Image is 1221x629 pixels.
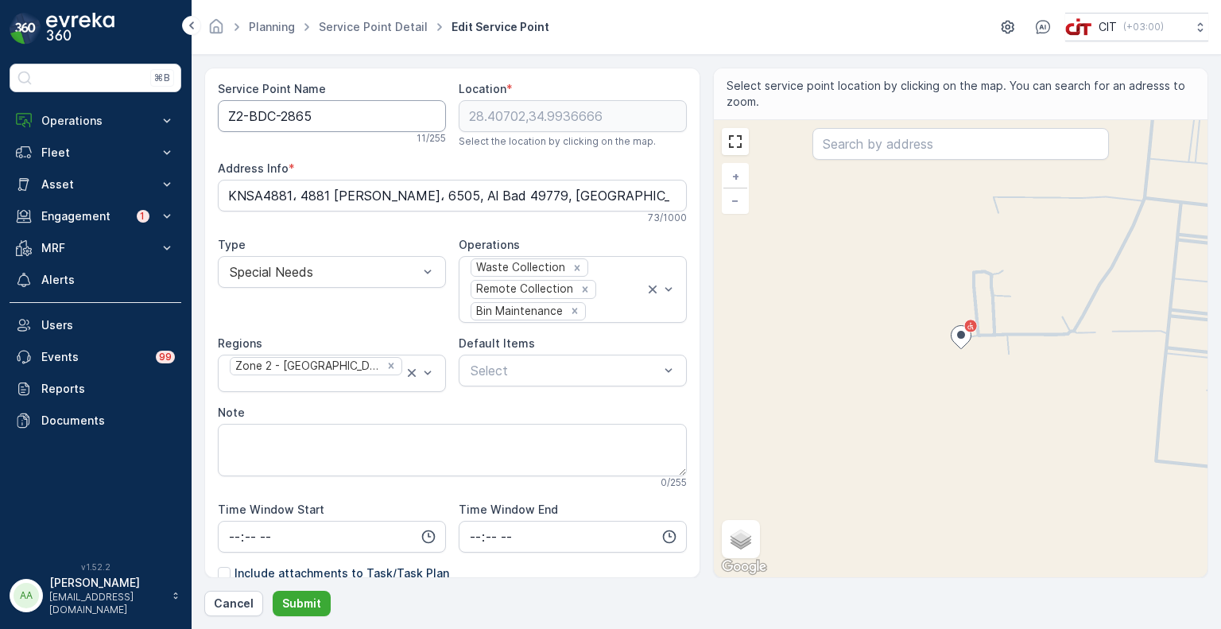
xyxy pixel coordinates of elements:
p: Submit [282,596,321,612]
div: Bin Maintenance [471,303,565,320]
p: 99 [159,351,172,363]
p: ( +03:00 ) [1123,21,1164,33]
img: logo_dark-DEwI_e13.png [46,13,114,45]
a: Events99 [10,341,181,373]
label: Operations [459,238,520,251]
a: Layers [723,522,758,557]
img: cit-logo_pOk6rL0.png [1065,18,1092,36]
button: Operations [10,105,181,137]
p: [PERSON_NAME] [49,575,164,591]
button: CIT(+03:00) [1065,13,1208,41]
p: Fleet [41,145,149,161]
span: Select service point location by clicking on the map. You can search for an adresss to zoom. [727,78,1196,110]
p: Events [41,349,146,365]
p: Reports [41,381,175,397]
span: − [731,193,739,207]
label: Type [218,238,246,251]
a: Homepage [207,24,225,37]
p: Documents [41,413,175,429]
a: Alerts [10,264,181,296]
label: Service Point Name [218,82,326,95]
img: Google [718,557,770,577]
p: 1 [140,210,146,223]
p: Users [41,317,175,333]
p: 0 / 255 [661,476,687,489]
a: Planning [249,20,295,33]
a: Reports [10,373,181,405]
img: logo [10,13,41,45]
div: Remove Waste Collection [568,261,586,275]
p: CIT [1099,19,1117,35]
a: Service Point Detail [319,20,428,33]
p: 73 / 1000 [648,212,687,224]
p: Operations [41,113,149,129]
span: Edit Service Point [448,19,552,35]
div: Remove Zone 2 - ALBADA-Area C [382,359,400,373]
label: Location [459,82,506,95]
label: Address Info [218,161,289,175]
p: Include attachments to Task/Task Plan [235,565,449,581]
p: Select [471,361,659,380]
div: Remove Bin Maintenance [566,304,583,318]
p: 11 / 255 [417,132,446,145]
div: Remote Collection [471,281,576,297]
a: Documents [10,405,181,437]
p: Cancel [214,596,254,612]
span: + [732,169,739,183]
p: Engagement [41,208,127,224]
input: Search by address [812,128,1109,160]
p: Asset [41,177,149,192]
p: MRF [41,240,149,256]
a: Users [10,309,181,341]
button: Engagement1 [10,200,181,232]
div: Zone 2 - [GEOGRAPHIC_DATA]-Area C [231,358,382,375]
label: Time Window End [459,503,558,516]
a: Open this area in Google Maps (opens a new window) [718,557,770,577]
label: Default Items [459,336,535,350]
button: Cancel [204,591,263,616]
button: Fleet [10,137,181,169]
label: Regions [218,336,262,350]
p: Alerts [41,272,175,288]
button: MRF [10,232,181,264]
label: Note [218,406,245,419]
div: Remove Remote Collection [576,282,594,297]
a: Zoom Out [723,188,747,212]
div: Waste Collection [471,259,568,276]
p: ⌘B [154,72,170,84]
div: AA [14,583,39,608]
button: Asset [10,169,181,200]
span: v 1.52.2 [10,562,181,572]
a: View Fullscreen [723,130,747,153]
button: Submit [273,591,331,616]
label: Time Window Start [218,503,324,516]
span: Select the location by clicking on the map. [459,135,656,148]
p: [EMAIL_ADDRESS][DOMAIN_NAME] [49,591,164,616]
a: Zoom In [723,165,747,188]
button: AA[PERSON_NAME][EMAIL_ADDRESS][DOMAIN_NAME] [10,575,181,616]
